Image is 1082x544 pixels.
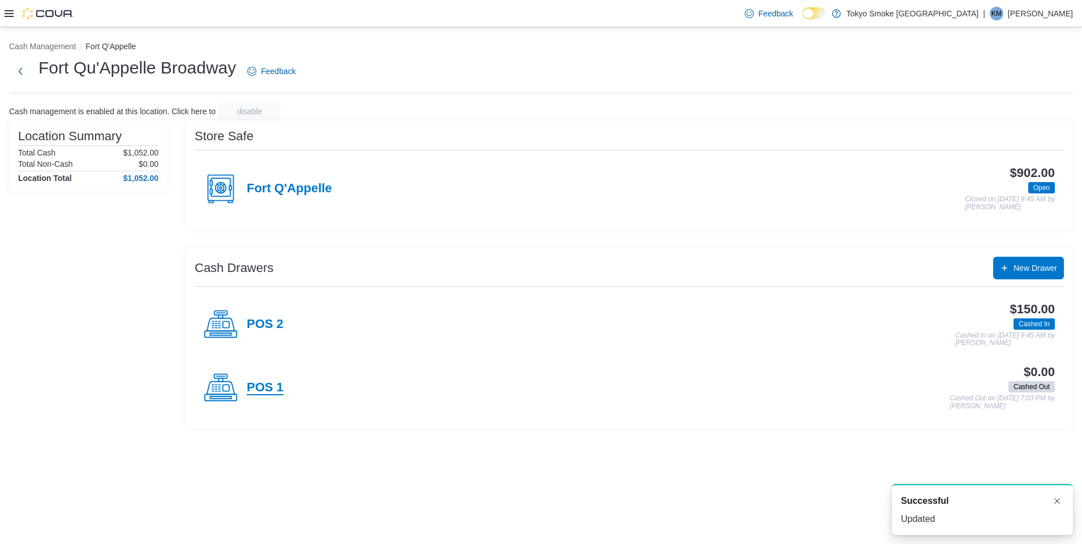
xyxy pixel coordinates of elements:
a: Feedback [740,2,797,25]
h3: Cash Drawers [195,261,273,275]
p: | [983,7,985,20]
h1: Fort Qu'Appelle Broadway [38,57,236,79]
button: disable [218,102,281,120]
span: Successful [901,494,948,508]
div: Kory McNabb [990,7,1003,20]
h4: POS 1 [247,381,284,395]
h3: $0.00 [1024,365,1055,379]
h3: Location Summary [18,129,122,143]
button: Next [9,60,32,83]
button: Dismiss toast [1050,494,1064,508]
span: Cashed Out [1008,381,1055,392]
h4: $1,052.00 [123,174,158,183]
p: Closed on [DATE] 9:45 AM by [PERSON_NAME] [965,196,1055,211]
h6: Total Non-Cash [18,159,73,169]
a: Feedback [243,60,300,83]
span: Cashed Out [1014,382,1050,392]
p: [PERSON_NAME] [1008,7,1073,20]
span: Cashed In [1014,318,1055,330]
span: Open [1028,182,1055,193]
span: Feedback [261,66,295,77]
h4: POS 2 [247,317,284,332]
button: Fort Q'Appelle [85,42,136,51]
h3: $150.00 [1010,303,1055,316]
p: $1,052.00 [123,148,158,157]
span: KM [991,7,1002,20]
p: Tokyo Smoke [GEOGRAPHIC_DATA] [847,7,979,20]
div: Updated [901,512,1064,526]
h3: $902.00 [1010,166,1055,180]
h3: Store Safe [195,129,254,143]
h4: Fort Q'Appelle [247,182,332,196]
div: Notification [901,494,1064,508]
span: Feedback [758,8,793,19]
p: Cashed In on [DATE] 9:45 AM by [PERSON_NAME] [955,332,1055,347]
button: Cash Management [9,42,76,51]
button: New Drawer [993,257,1064,279]
input: Dark Mode [802,7,826,19]
span: Cashed In [1019,319,1050,329]
span: Open [1033,183,1050,193]
span: disable [237,106,262,117]
span: New Drawer [1014,262,1057,274]
p: Cash management is enabled at this location. Click here to [9,107,216,116]
img: Cova [23,8,74,19]
p: $0.00 [139,159,158,169]
nav: An example of EuiBreadcrumbs [9,41,1073,54]
h4: Location Total [18,174,72,183]
h6: Total Cash [18,148,55,157]
p: Cashed Out on [DATE] 7:03 PM by [PERSON_NAME] [950,395,1055,410]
